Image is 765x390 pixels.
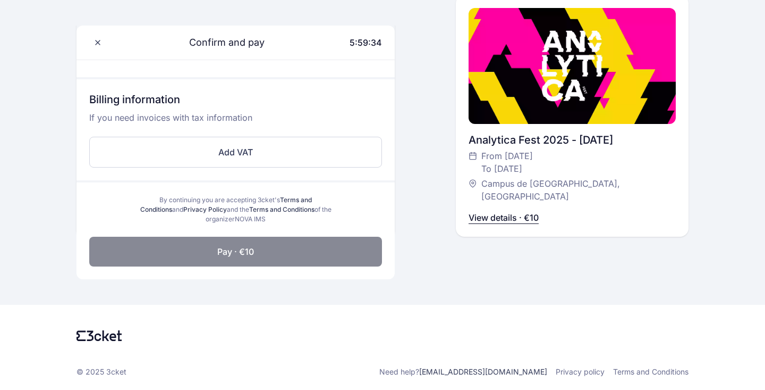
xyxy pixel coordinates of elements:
div: Analytica Fest 2025 - [DATE] [469,132,676,147]
a: Terms and Conditions [249,205,314,213]
a: Privacy policy [556,367,605,377]
p: © 2025 3cket [76,367,126,377]
p: View details · €10 [469,211,539,224]
p: Need help? [379,367,547,377]
p: If you need invoices with tax information [89,111,382,132]
button: Pay · €10 [89,237,382,267]
h3: Billing information [89,92,382,111]
a: [EMAIL_ADDRESS][DOMAIN_NAME] [419,367,547,376]
div: By continuing you are accepting 3cket's and and the of the organizer [136,195,335,224]
a: Privacy Policy [183,205,227,213]
span: NOVA IMS [235,215,266,223]
span: 5:59:34 [350,37,382,48]
span: Confirm and pay [176,35,265,50]
button: Add VAT [89,137,382,168]
span: Campus de [GEOGRAPHIC_DATA], [GEOGRAPHIC_DATA] [481,177,665,203]
a: Terms and Conditions [613,367,688,377]
span: Pay · €10 [217,245,254,258]
span: From [DATE] To [DATE] [481,150,533,175]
